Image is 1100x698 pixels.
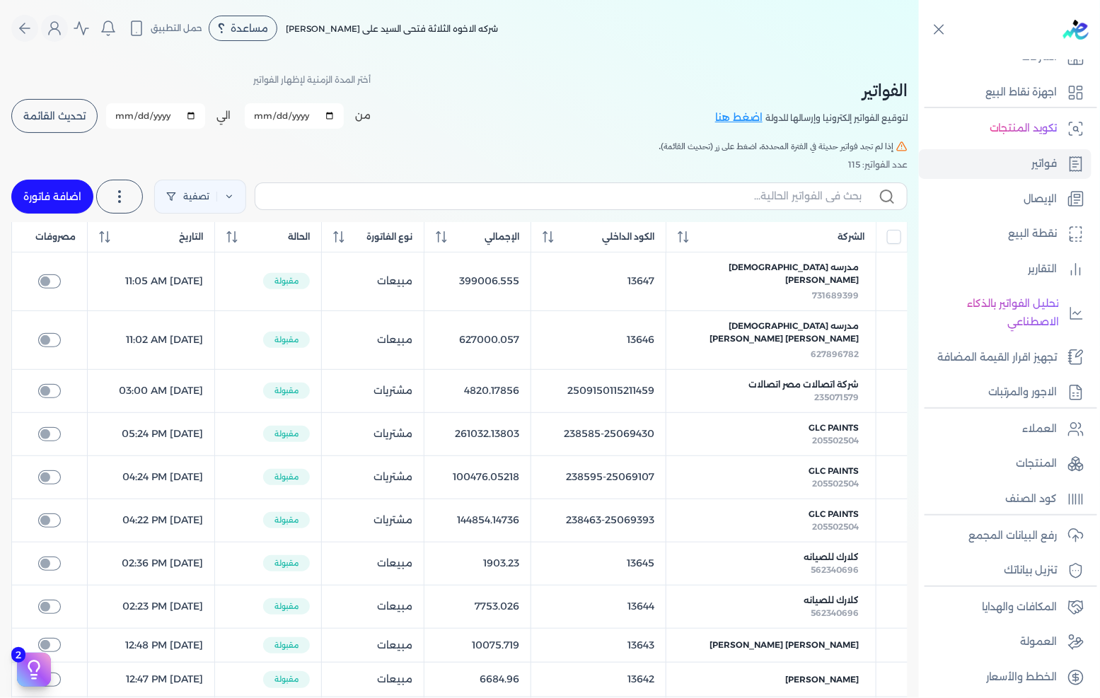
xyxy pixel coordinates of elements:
[986,668,1058,687] p: الخطط والأسعار
[154,180,246,214] a: تصفية
[35,231,76,243] span: مصروفات
[812,435,859,446] span: 205502504
[919,414,1092,444] a: العملاء
[812,521,859,532] span: 205502504
[11,158,908,171] div: عدد الفواتير: 115
[937,349,1058,367] p: تجهيز اقرار القيمة المضافة
[811,607,859,618] span: 562340696
[811,349,859,359] span: 627896782
[919,114,1092,144] a: تكويد المنتجات
[919,521,1092,551] a: رفع البيانات المجمع
[355,108,371,123] label: من
[231,23,268,33] span: مساعدة
[267,189,862,204] input: بحث في الفواتير الحالية...
[1023,420,1058,438] p: العملاء
[1017,455,1058,473] p: المنتجات
[985,83,1058,102] p: اجهزة نقاط البيع
[288,231,310,243] span: الحالة
[125,16,206,40] button: حمل التطبيق
[990,120,1058,138] p: تكويد المنتجات
[919,593,1092,622] a: المكافات والهدايا
[602,231,654,243] span: الكود الداخلي
[17,653,51,687] button: 2
[179,231,203,243] span: التاريخ
[216,108,231,123] label: الي
[809,465,859,477] span: GLC Paints
[919,449,1092,479] a: المنتجات
[919,149,1092,179] a: فواتير
[715,110,765,126] a: اضغط هنا
[919,255,1092,284] a: التقارير
[919,78,1092,107] a: اجهزة نقاط البيع
[1009,225,1058,243] p: نقطة البيع
[1024,190,1058,209] p: الإيصال
[1006,490,1058,508] p: كود الصنف
[812,290,859,301] span: 731689399
[748,378,859,391] span: شركة اتصالات مصر اتصالات
[812,478,859,489] span: 205502504
[209,16,277,41] div: مساعدة
[919,556,1092,586] a: تنزيل بياناتك
[23,111,86,121] span: تحديث القائمة
[968,527,1058,545] p: رفع البيانات المجمع
[809,508,859,520] span: GLC Paints
[919,663,1092,692] a: الخطط والأسعار
[485,231,519,243] span: الإجمالي
[919,219,1092,249] a: نقطة البيع
[919,343,1092,373] a: تجهيز اقرار القيمة المضافة
[11,647,25,663] span: 2
[919,289,1092,337] a: تحليل الفواتير بالذكاء الاصطناعي
[683,261,859,286] span: مدرسه [DEMOGRAPHIC_DATA] [PERSON_NAME]
[1005,562,1058,580] p: تنزيل بياناتك
[926,295,1059,331] p: تحليل الفواتير بالذكاء الاصطناعي
[659,140,893,153] span: إذا لم تجد فواتير حديثة في الفترة المحددة، اضغط على زر (تحديث القائمة).
[785,673,859,686] span: [PERSON_NAME]
[811,564,859,575] span: 562340696
[1021,633,1058,651] p: العمولة
[286,23,498,34] span: شركه الاخوه الثلاثة فتحى السيد على [PERSON_NAME]
[366,231,412,243] span: نوع الفاتورة
[919,627,1092,657] a: العمولة
[838,231,864,243] span: الشركة
[919,378,1092,407] a: الاجور والمرتبات
[982,598,1058,617] p: المكافات والهدايا
[1029,260,1058,279] p: التقارير
[814,392,859,402] span: 235071579
[11,99,98,133] button: تحديث القائمة
[151,22,202,35] span: حمل التطبيق
[919,185,1092,214] a: الإيصال
[919,484,1092,514] a: كود الصنف
[253,71,371,89] p: أختر المدة الزمنية لإظهار الفواتير
[804,551,859,564] span: كلارك للصيانه
[683,320,859,345] span: مدرسه [DEMOGRAPHIC_DATA] [PERSON_NAME] [PERSON_NAME]
[11,180,93,214] a: اضافة فاتورة
[1032,155,1058,173] p: فواتير
[988,383,1058,402] p: الاجور والمرتبات
[809,421,859,434] span: GLC Paints
[715,78,908,103] h2: الفواتير
[765,109,908,127] p: لتوقيع الفواتير إلكترونيا وإرسالها للدولة
[804,594,859,607] span: كلارك للصيانه
[1063,20,1089,40] img: logo
[710,639,859,651] span: [PERSON_NAME] [PERSON_NAME]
